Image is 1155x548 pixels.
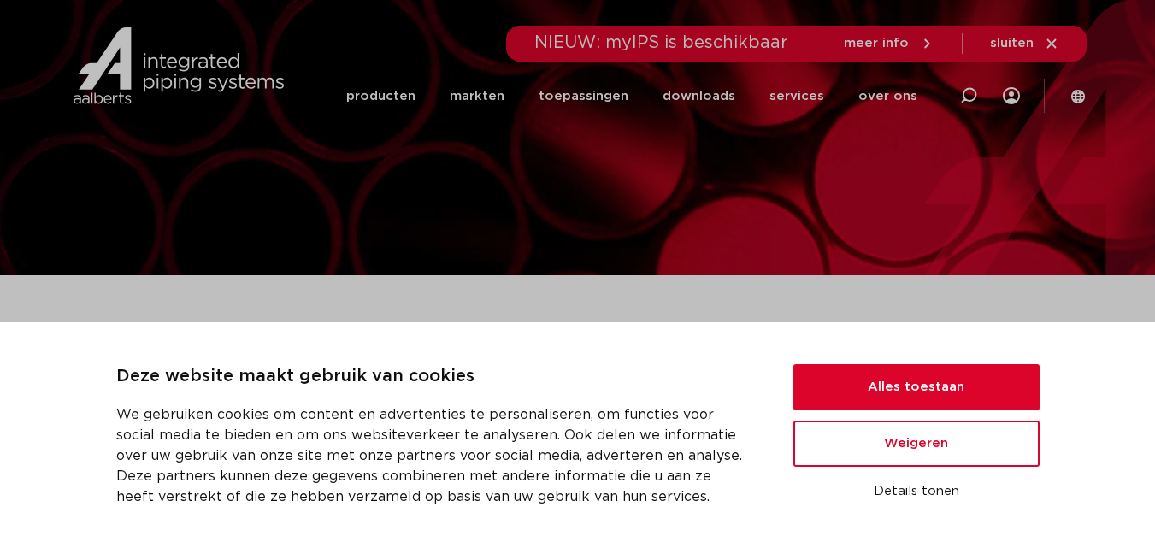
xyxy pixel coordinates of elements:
[793,421,1040,467] button: Weigeren
[844,36,934,51] a: meer info
[78,284,1078,339] h1: Pagina niet gevonden
[990,36,1059,51] a: sluiten
[450,63,504,129] a: markten
[539,63,628,129] a: toepassingen
[793,364,1040,410] button: Alles toestaan
[769,63,824,129] a: services
[534,34,788,51] span: NIEUW: myIPS is beschikbaar
[844,37,909,50] span: meer info
[116,404,752,507] p: We gebruiken cookies om content en advertenties te personaliseren, om functies voor social media ...
[858,63,917,129] a: over ons
[793,477,1040,506] button: Details tonen
[346,63,917,129] nav: Menu
[990,37,1034,50] span: sluiten
[663,63,735,129] a: downloads
[1003,62,1020,130] div: my IPS
[116,363,752,391] p: Deze website maakt gebruik van cookies
[346,63,415,129] a: producten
